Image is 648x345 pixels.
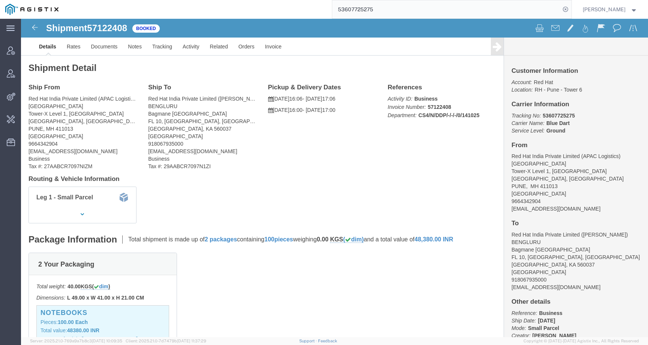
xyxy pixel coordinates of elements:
[318,339,337,343] a: Feedback
[332,0,560,18] input: Search for shipment number, reference number
[523,338,639,344] span: Copyright © [DATE]-[DATE] Agistix Inc., All Rights Reserved
[583,5,625,14] span: Kate Petrenko
[299,339,318,343] a: Support
[582,5,638,14] button: [PERSON_NAME]
[177,339,206,343] span: [DATE] 11:37:29
[92,339,122,343] span: [DATE] 10:09:35
[30,339,122,343] span: Server: 2025.21.0-769a9a7b8c3
[5,4,58,15] img: logo
[126,339,206,343] span: Client: 2025.21.0-7d7479b
[21,19,648,337] iframe: FS Legacy Container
